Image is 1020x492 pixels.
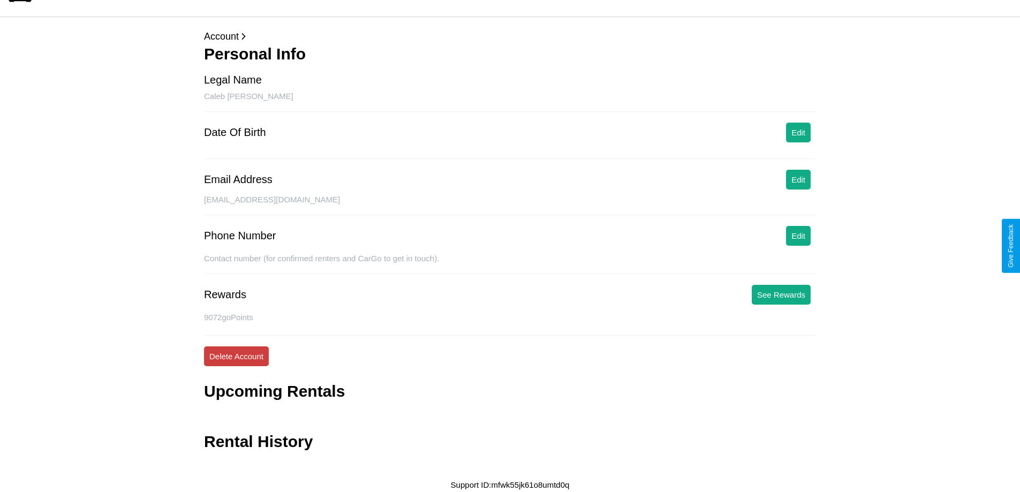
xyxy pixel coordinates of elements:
div: Email Address [204,173,273,186]
h3: Upcoming Rentals [204,382,345,400]
button: Edit [786,123,811,142]
div: Phone Number [204,230,276,242]
div: Legal Name [204,74,262,86]
p: 9072 goPoints [204,310,816,324]
div: Date Of Birth [204,126,266,139]
h3: Personal Info [204,45,816,63]
div: Contact number (for confirmed renters and CarGo to get in touch). [204,254,816,274]
button: Delete Account [204,346,269,366]
button: Edit [786,170,811,190]
div: Rewards [204,289,246,301]
div: Give Feedback [1007,224,1015,268]
button: Edit [786,226,811,246]
h3: Rental History [204,433,313,451]
div: Caleb [PERSON_NAME] [204,92,816,112]
p: Support ID: mfwk55jk61o8umtd0q [451,478,570,492]
div: [EMAIL_ADDRESS][DOMAIN_NAME] [204,195,816,215]
button: See Rewards [752,285,811,305]
p: Account [204,28,816,45]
